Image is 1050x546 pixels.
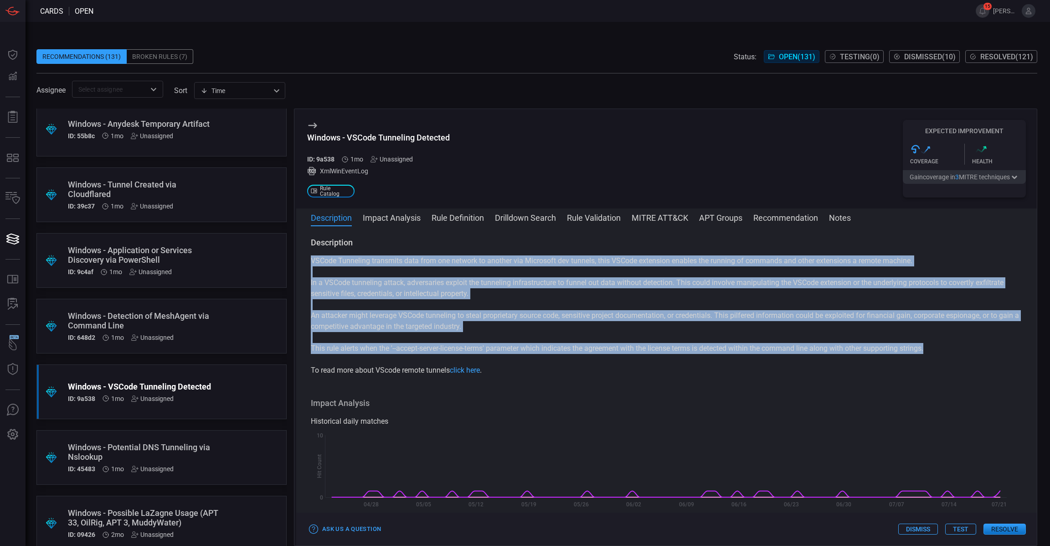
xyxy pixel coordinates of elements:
button: Inventory [2,187,24,209]
span: Rule Catalog [320,186,351,197]
input: Select assignee [75,83,145,95]
text: Hit Count [316,454,323,478]
a: click here [450,366,480,374]
text: 06/23 [784,501,799,508]
p: In a VSCode tunneling attack, adversaries exploit the tunneling infrastructure to funnel out data... [311,277,1022,299]
span: Jul 06, 2025 5:01 AM [111,531,124,538]
text: 05/26 [574,501,589,508]
button: Rule Catalog [2,269,24,291]
h5: ID: 55b8c [68,132,95,140]
div: Windows - Anydesk Temporary Artifact [68,119,221,129]
p: VSCode Tunneling transmits data from one network to another via Microsoft dev tunnels, this VSCod... [311,255,1022,266]
label: sort [174,86,187,95]
div: XmlWinEventLog [307,166,450,176]
h5: ID: 09426 [68,531,95,538]
button: Detections [2,66,24,88]
div: Unassigned [131,395,174,402]
span: Jul 23, 2025 5:46 AM [350,156,363,163]
text: 05/19 [521,501,536,508]
div: Windows - Detection of MeshAgent via Command Line [68,311,221,330]
span: open [75,7,93,16]
button: Cards [2,228,24,250]
button: Resolve [983,524,1026,535]
button: Dashboard [2,44,24,66]
p: This rule alerts when the '--accept-server-license-terms' parameter which indicates the agreement... [311,343,1022,354]
div: Unassigned [131,203,173,210]
button: Wingman [2,334,24,356]
h5: ID: 39c37 [68,203,95,210]
button: MITRE ATT&CK [632,212,688,223]
text: 06/09 [679,501,694,508]
div: Unassigned [371,156,413,163]
span: 3 [955,173,959,181]
text: 0 [320,494,323,501]
h5: ID: 9a538 [68,395,95,402]
button: Description [311,212,352,223]
div: Unassigned [131,465,174,473]
button: Notes [829,212,851,223]
button: Ask Us A Question [2,399,24,421]
button: Dismissed(10) [889,50,960,63]
h3: Description [311,237,1022,248]
button: Ask Us a Question [307,522,383,536]
button: MITRE - Detection Posture [2,147,24,169]
div: Unassigned [131,132,173,140]
button: Open(131) [764,50,819,63]
text: 05/12 [468,501,484,508]
text: 10 [317,432,323,439]
p: An attacker might leverage VSCode tunneling to steal proprietary source code, sensitive project d... [311,310,1022,332]
button: Recommendation [753,212,818,223]
h5: ID: 648d2 [68,334,95,341]
text: 07/21 [992,501,1007,508]
span: 15 [983,3,992,10]
div: Windows - Tunnel Created via Cloudflared [68,180,221,199]
div: Health [972,158,1026,165]
text: 05/05 [416,501,431,508]
div: Broken Rules (7) [127,49,193,64]
span: Dismissed ( 10 ) [904,52,956,61]
button: Rule Validation [567,212,621,223]
button: Rule Definition [432,212,484,223]
div: Time [201,86,271,95]
text: 07/07 [889,501,904,508]
span: Jul 23, 2025 5:47 AM [111,132,124,140]
span: Jul 23, 2025 5:46 AM [111,465,124,473]
h5: ID: 45483 [68,465,95,473]
button: Resolved(121) [965,50,1037,63]
span: Assignee [36,86,66,94]
p: To read more about VScode remote tunnels . [311,365,1022,376]
text: 06/30 [836,501,851,508]
h5: ID: 9a538 [307,156,335,163]
div: Unassigned [131,531,174,538]
span: Jul 23, 2025 5:46 AM [111,395,124,402]
div: Windows - VSCode Tunneling Detected [307,133,450,142]
span: Status: [734,52,757,61]
button: Preferences [2,424,24,446]
h3: Impact Analysis [311,398,1022,409]
button: Threat Intelligence [2,359,24,380]
h5: ID: 9c4af [68,268,93,276]
span: Testing ( 0 ) [840,52,880,61]
span: Resolved ( 121 ) [980,52,1033,61]
button: Dismiss [898,524,938,535]
button: Open [147,83,160,96]
div: Windows - Application or Services Discovery via PowerShell [68,245,221,265]
button: Reports [2,106,24,128]
div: Unassigned [131,334,174,341]
button: Testing(0) [825,50,884,63]
button: Test [945,524,976,535]
div: Windows - Possible LaZagne Usage (APT 33, OilRig, APT 3, MuddyWater) [68,508,221,527]
button: ALERT ANALYSIS [2,293,24,315]
span: Cards [40,7,63,16]
span: [PERSON_NAME].[PERSON_NAME] [993,7,1018,15]
text: 04/28 [364,501,379,508]
div: Coverage [910,158,964,165]
div: Windows - Potential DNS Tunneling via Nslookup [68,442,221,462]
text: 07/14 [942,501,957,508]
div: Windows - VSCode Tunneling Detected [68,382,221,391]
text: 06/16 [731,501,746,508]
button: 15 [976,4,989,18]
text: 06/02 [626,501,641,508]
div: Unassigned [129,268,172,276]
span: Jul 23, 2025 5:46 AM [109,268,122,276]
